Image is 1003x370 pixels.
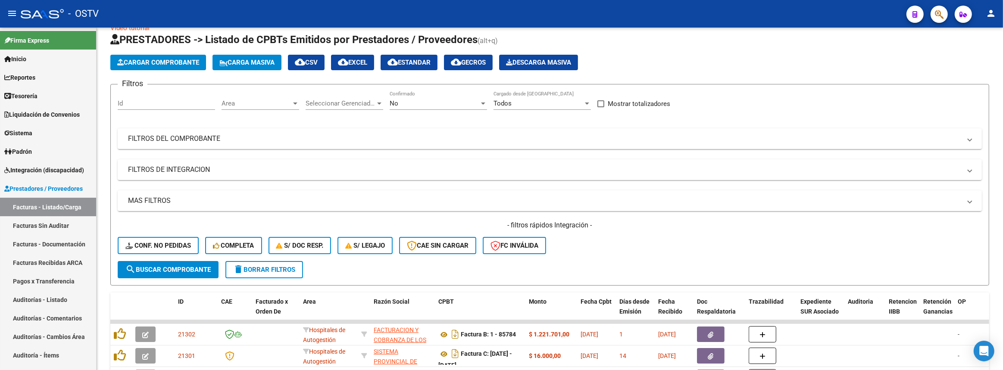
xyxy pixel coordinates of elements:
[288,55,325,70] button: CSV
[125,242,191,249] span: Conf. no pedidas
[4,128,32,138] span: Sistema
[920,292,954,330] datatable-header-cell: Retención Ganancias
[4,147,32,156] span: Padrón
[387,57,398,67] mat-icon: cloud_download
[581,331,598,338] span: [DATE]
[986,8,996,19] mat-icon: person
[885,292,920,330] datatable-header-cell: Retencion IIBB
[118,128,982,149] mat-expansion-panel-header: FILTROS DEL COMPROBANTE
[338,59,367,66] span: EXCEL
[252,292,300,330] datatable-header-cell: Facturado x Orden De
[655,292,694,330] datatable-header-cell: Fecha Recibido
[233,264,244,274] mat-icon: delete
[175,292,218,330] datatable-header-cell: ID
[337,237,393,254] button: S/ legajo
[7,8,17,19] mat-icon: menu
[444,55,493,70] button: Gecros
[125,266,211,274] span: Buscar Comprobante
[525,292,577,330] datatable-header-cell: Monto
[800,298,839,315] span: Expediente SUR Asociado
[581,298,612,305] span: Fecha Cpbt
[118,190,982,211] mat-expansion-panel-header: MAS FILTROS
[110,34,478,46] span: PRESTADORES -> Listado de CPBTs Emitidos por Prestadores / Proveedores
[619,352,626,359] span: 14
[303,298,316,305] span: Area
[381,55,437,70] button: Estandar
[387,59,431,66] span: Estandar
[745,292,797,330] datatable-header-cell: Trazabilidad
[608,99,670,109] span: Mostrar totalizadores
[338,57,348,67] mat-icon: cloud_download
[110,55,206,70] button: Cargar Comprobante
[374,347,431,365] div: 30691822849
[499,55,578,70] button: Descarga Masiva
[577,292,616,330] datatable-header-cell: Fecha Cpbt
[450,347,461,361] i: Descargar documento
[529,298,547,305] span: Monto
[221,298,232,305] span: CAE
[506,59,571,66] span: Descarga Masiva
[749,298,784,305] span: Trazabilidad
[118,159,982,180] mat-expansion-panel-header: FILTROS DE INTEGRACION
[4,36,49,45] span: Firma Express
[619,298,650,315] span: Días desde Emisión
[435,292,525,330] datatable-header-cell: CPBT
[889,298,917,315] span: Retencion IIBB
[658,352,676,359] span: [DATE]
[461,331,516,338] strong: Factura B: 1 - 85784
[295,57,305,67] mat-icon: cloud_download
[218,292,252,330] datatable-header-cell: CAE
[619,331,623,338] span: 1
[256,298,288,315] span: Facturado x Orden De
[118,261,219,278] button: Buscar Comprobante
[797,292,844,330] datatable-header-cell: Expediente SUR Asociado
[658,331,676,338] span: [DATE]
[331,55,374,70] button: EXCEL
[4,54,26,64] span: Inicio
[117,59,199,66] span: Cargar Comprobante
[374,298,409,305] span: Razón Social
[178,352,195,359] span: 21301
[205,237,262,254] button: Completa
[954,292,989,330] datatable-header-cell: OP
[958,331,959,338] span: -
[697,298,736,315] span: Doc Respaldatoria
[128,134,961,143] mat-panel-title: FILTROS DEL COMPROBANTE
[303,326,345,343] span: Hospitales de Autogestión
[438,298,454,305] span: CPBT
[4,110,80,119] span: Liquidación de Convenios
[390,99,398,107] span: No
[478,37,498,45] span: (alt+q)
[128,165,961,174] mat-panel-title: FILTROS DE INTEGRACION
[110,24,150,32] a: Video tutorial
[125,264,136,274] mat-icon: search
[4,184,83,193] span: Prestadores / Proveedores
[958,298,966,305] span: OP
[178,331,195,338] span: 21302
[923,298,953,315] span: Retención Ganancias
[4,91,37,101] span: Tesorería
[306,99,375,107] span: Seleccionar Gerenciador
[499,55,578,70] app-download-masive: Descarga masiva de comprobantes (adjuntos)
[581,352,598,359] span: [DATE]
[300,292,358,330] datatable-header-cell: Area
[222,99,291,107] span: Area
[345,242,385,249] span: S/ legajo
[212,55,281,70] button: Carga Masiva
[694,292,745,330] datatable-header-cell: Doc Respaldatoria
[616,292,655,330] datatable-header-cell: Días desde Emisión
[4,165,84,175] span: Integración (discapacidad)
[494,99,512,107] span: Todos
[276,242,324,249] span: S/ Doc Resp.
[491,242,538,249] span: FC Inválida
[451,57,461,67] mat-icon: cloud_download
[450,327,461,341] i: Descargar documento
[529,331,569,338] strong: $ 1.221.701,00
[219,59,275,66] span: Carga Masiva
[269,237,331,254] button: S/ Doc Resp.
[233,266,295,274] span: Borrar Filtros
[374,325,431,343] div: 30715497456
[213,242,254,249] span: Completa
[4,73,35,82] span: Reportes
[225,261,303,278] button: Borrar Filtros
